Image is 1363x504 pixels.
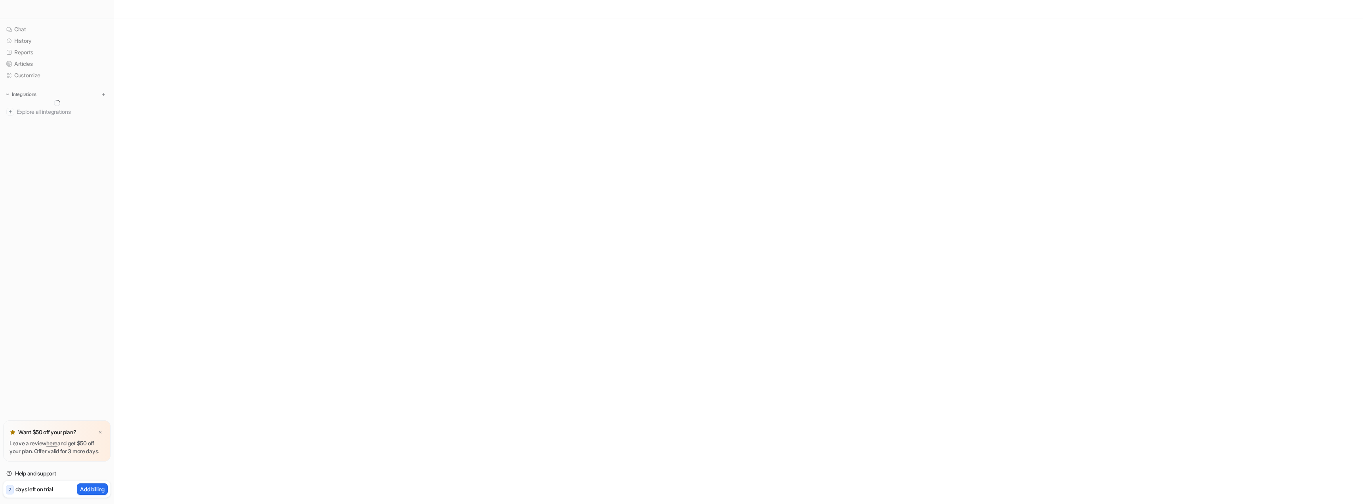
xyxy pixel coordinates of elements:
p: Want $50 off your plan? [18,428,76,436]
a: Reports [3,47,111,58]
p: days left on trial [15,485,53,493]
a: Customize [3,70,111,81]
img: expand menu [5,92,10,97]
span: Explore all integrations [17,105,107,118]
p: Add billing [80,485,105,493]
button: Integrations [3,90,39,98]
img: explore all integrations [6,108,14,116]
img: star [10,429,16,435]
a: here [46,440,57,447]
a: Explore all integrations [3,106,111,117]
a: Articles [3,58,111,69]
button: Add billing [77,483,108,495]
p: Leave a review and get $50 off your plan. Offer valid for 3 more days. [10,439,104,455]
img: x [98,430,103,435]
a: History [3,35,111,46]
p: 7 [9,486,11,493]
p: Integrations [12,91,36,98]
img: menu_add.svg [101,92,106,97]
a: Help and support [3,468,111,479]
a: Chat [3,24,111,35]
